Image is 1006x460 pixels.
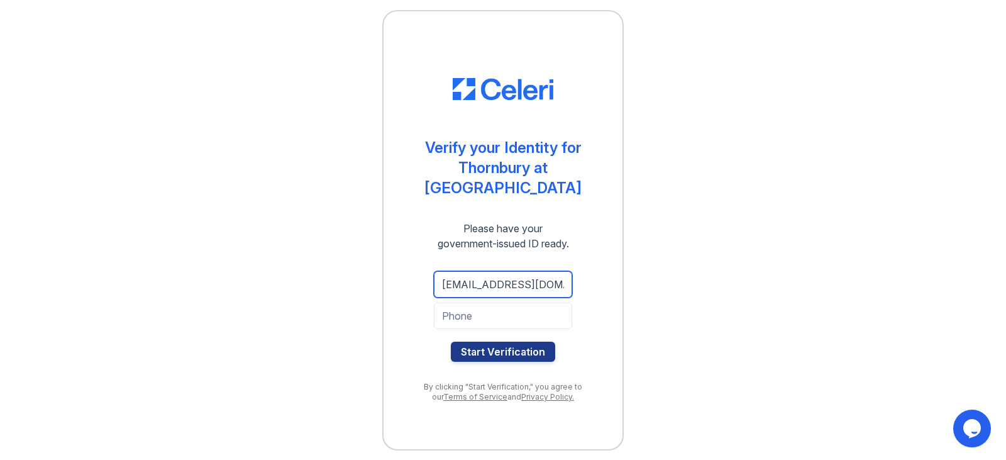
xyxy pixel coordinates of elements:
a: Privacy Policy. [521,392,574,401]
div: Verify your Identity for Thornbury at [GEOGRAPHIC_DATA] [409,138,597,198]
iframe: chat widget [953,410,993,447]
input: Email [434,271,572,298]
img: CE_Logo_Blue-a8612792a0a2168367f1c8372b55b34899dd931a85d93a1a3d3e32e68fde9ad4.png [453,78,553,101]
input: Phone [434,303,572,329]
div: By clicking "Start Verification," you agree to our and [409,382,597,402]
a: Terms of Service [443,392,507,401]
button: Start Verification [451,342,555,362]
div: Please have your government-issued ID ready. [415,221,592,251]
